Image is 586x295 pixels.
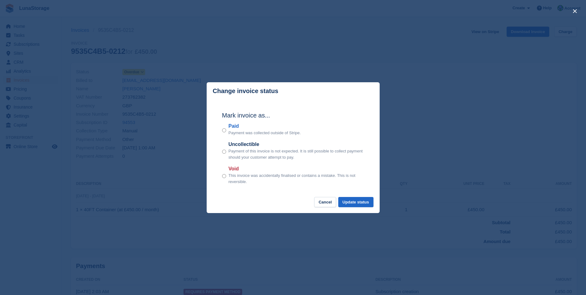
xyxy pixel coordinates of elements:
p: This invoice was accidentally finalised or contains a mistake. This is not reversible. [229,173,364,185]
label: Void [229,165,364,173]
p: Change invoice status [213,88,278,95]
p: Payment of this invoice is not expected. It is still possible to collect payment should your cust... [229,148,364,160]
button: Update status [338,197,373,207]
h2: Mark invoice as... [222,111,364,120]
button: close [570,6,580,16]
p: Payment was collected outside of Stripe. [229,130,301,136]
button: Cancel [314,197,336,207]
label: Uncollectible [229,141,364,148]
label: Paid [229,122,301,130]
